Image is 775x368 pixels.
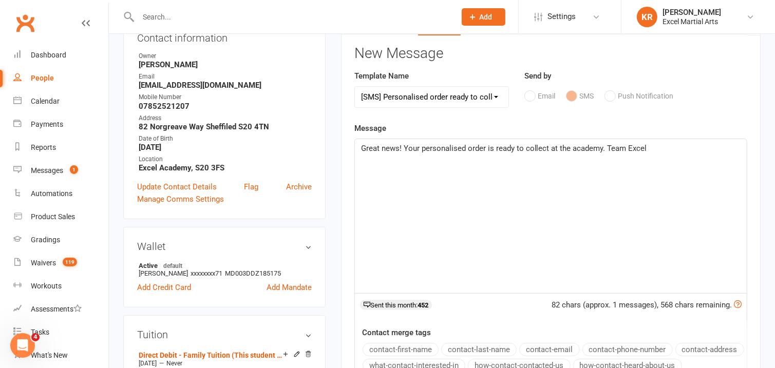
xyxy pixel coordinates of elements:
[136,359,312,367] div: —
[441,343,517,356] button: contact-last-name
[13,275,108,298] a: Workouts
[31,189,72,198] div: Automations
[31,351,68,359] div: What's New
[225,269,281,277] span: MD003DDZ185175
[354,70,409,82] label: Template Name
[354,122,386,134] label: Message
[139,92,312,102] div: Mobile Number
[31,51,66,59] div: Dashboard
[13,251,108,275] a: Waivers 119
[675,343,744,356] button: contact-address
[13,136,108,159] a: Reports
[13,67,108,90] a: People
[13,113,108,136] a: Payments
[63,258,77,266] span: 119
[139,261,307,269] strong: Active
[139,154,312,164] div: Location
[137,329,312,340] h3: Tuition
[137,28,312,44] h3: Contact information
[31,74,54,82] div: People
[137,260,312,279] li: [PERSON_NAME]
[139,72,312,82] div: Email
[135,10,448,24] input: Search...
[31,212,75,221] div: Product Sales
[139,163,312,172] strong: Excel Academy, S20 3FS
[480,13,493,21] span: Add
[547,5,576,28] span: Settings
[139,81,312,90] strong: [EMAIL_ADDRESS][DOMAIN_NAME]
[139,360,157,367] span: [DATE]
[31,236,60,244] div: Gradings
[31,120,63,128] div: Payments
[13,159,108,182] a: Messages 1
[31,305,82,313] div: Assessments
[361,144,647,153] span: Great news! Your personalised order is ready to collect at the academy. Team Excel
[637,7,657,27] div: KR
[12,10,38,36] a: Clubworx
[13,344,108,367] a: What's New
[31,97,60,105] div: Calendar
[244,181,258,193] a: Flag
[139,51,312,61] div: Owner
[418,301,428,309] strong: 452
[139,122,312,131] strong: 82 Norgreave Way Sheffiled S20 4TN
[13,321,108,344] a: Tasks
[139,134,312,144] div: Date of Birth
[137,193,224,205] a: Manage Comms Settings
[139,113,312,123] div: Address
[267,281,312,294] a: Add Mandate
[552,299,742,311] div: 82 chars (approx. 1 messages), 568 chars remaining.
[31,328,49,336] div: Tasks
[362,326,431,339] label: Contact merge tags
[10,333,35,358] iframe: Intercom live chat
[519,343,580,356] button: contact-email
[137,181,217,193] a: Update Contact Details
[13,44,108,67] a: Dashboard
[13,298,108,321] a: Assessments
[31,143,56,151] div: Reports
[139,351,283,359] a: Direct Debit - Family Tuition (This student is 2 a week)
[31,333,40,341] span: 4
[31,166,63,175] div: Messages
[360,300,432,310] div: Sent this month:
[139,60,312,69] strong: [PERSON_NAME]
[137,241,312,252] h3: Wallet
[191,269,222,277] span: xxxxxxxx71
[139,143,312,152] strong: [DATE]
[354,46,747,62] h3: New Message
[13,205,108,228] a: Product Sales
[166,360,182,367] span: Never
[13,90,108,113] a: Calendar
[13,182,108,205] a: Automations
[663,8,721,17] div: [PERSON_NAME]
[363,343,439,356] button: contact-first-name
[524,70,551,82] label: Send by
[160,261,185,269] span: default
[286,181,312,193] a: Archive
[31,282,62,290] div: Workouts
[582,343,673,356] button: contact-phone-number
[13,228,108,251] a: Gradings
[137,281,191,294] a: Add Credit Card
[462,8,505,26] button: Add
[139,102,312,111] strong: 07852521207
[31,259,56,267] div: Waivers
[70,165,78,174] span: 1
[663,17,721,26] div: Excel Martial Arts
